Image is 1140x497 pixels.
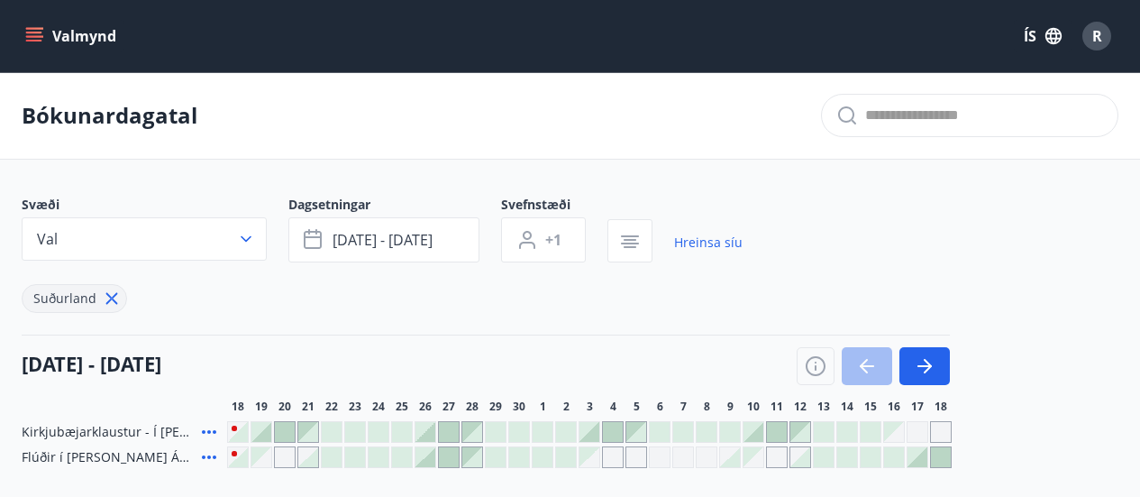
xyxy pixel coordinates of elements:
span: 18 [935,400,947,414]
span: 12 [794,400,807,414]
span: 25 [396,400,408,414]
span: 1 [540,400,546,414]
span: 21 [302,400,315,414]
div: Gráir dagar eru ekki bókanlegir [743,446,764,468]
span: 15 [864,400,877,414]
span: 17 [911,400,924,414]
span: 4 [610,400,616,414]
div: Gráir dagar eru ekki bókanlegir [696,446,717,468]
button: menu [22,20,123,52]
span: 3 [587,400,593,414]
span: 5 [634,400,640,414]
div: Gráir dagar eru ekki bókanlegir [672,446,694,468]
button: +1 [501,217,586,262]
div: Gráir dagar eru ekki bókanlegir [883,421,905,443]
div: Gráir dagar eru ekki bókanlegir [251,446,272,468]
span: 16 [888,400,900,414]
span: Svefnstæði [501,196,607,217]
a: Hreinsa síu [674,223,743,262]
button: Val [22,217,267,261]
span: Dagsetningar [288,196,501,217]
div: Gráir dagar eru ekki bókanlegir [930,421,952,443]
span: 30 [513,400,525,414]
span: 29 [489,400,502,414]
span: 2 [563,400,570,414]
span: 24 [372,400,385,414]
span: 26 [419,400,432,414]
span: Kirkjubæjarklaustur - Í [PERSON_NAME] Hæðargarðs [22,423,195,441]
span: 14 [841,400,853,414]
span: 18 [232,400,244,414]
span: Flúðir í [PERSON_NAME] Ásatúns hús 4 - í Þverlág [22,448,195,466]
span: Svæði [22,196,288,217]
span: +1 [545,230,561,250]
span: 20 [278,400,291,414]
div: Gráir dagar eru ekki bókanlegir [649,446,670,468]
div: Gráir dagar eru ekki bókanlegir [579,446,600,468]
span: 23 [349,400,361,414]
p: Bókunardagatal [22,100,197,131]
div: Gráir dagar eru ekki bókanlegir [274,446,296,468]
span: 10 [747,400,760,414]
button: ÍS [1014,20,1072,52]
button: [DATE] - [DATE] [288,217,479,262]
span: 8 [704,400,710,414]
span: 11 [771,400,783,414]
span: [DATE] - [DATE] [333,230,433,250]
h4: [DATE] - [DATE] [22,350,161,377]
span: 7 [680,400,687,414]
span: 28 [466,400,479,414]
span: 22 [325,400,338,414]
div: Gráir dagar eru ekki bókanlegir [766,446,788,468]
div: Gráir dagar eru ekki bókanlegir [625,446,647,468]
span: 6 [657,400,663,414]
div: Suðurland [22,284,127,313]
span: Val [37,229,58,249]
span: 27 [442,400,455,414]
span: 9 [727,400,734,414]
span: Suðurland [33,290,96,307]
span: 13 [817,400,830,414]
div: Gráir dagar eru ekki bókanlegir [602,446,624,468]
button: R [1075,14,1118,58]
span: 19 [255,400,268,414]
div: Gráir dagar eru ekki bókanlegir [907,421,928,443]
span: R [1092,26,1102,46]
